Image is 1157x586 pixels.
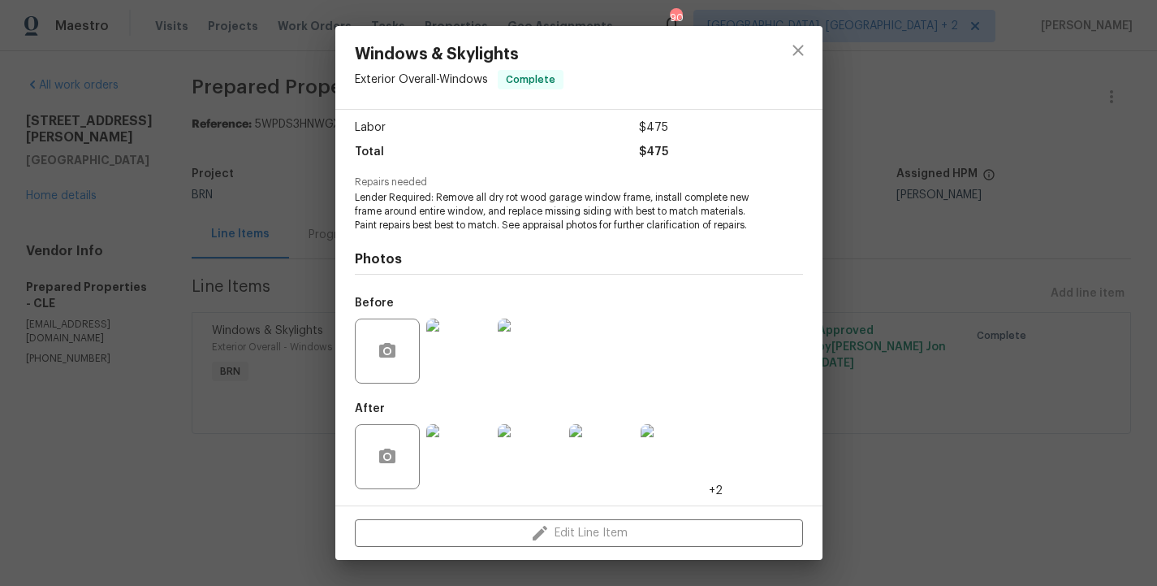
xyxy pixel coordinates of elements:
[670,10,681,26] div: 90
[499,72,562,88] span: Complete
[779,31,818,70] button: close
[355,177,803,188] span: Repairs needed
[355,403,385,415] h5: After
[355,46,563,63] span: Windows & Skylights
[355,74,488,85] span: Exterior Overall - Windows
[355,297,394,309] h5: Before
[355,251,803,267] h4: Photos
[355,116,386,140] span: Labor
[355,191,758,232] span: Lender Required: Remove all dry rot wood garage window frame, install complete new frame around e...
[639,116,668,140] span: $475
[709,483,723,499] span: +2
[639,141,668,164] span: $475
[355,141,384,164] span: Total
